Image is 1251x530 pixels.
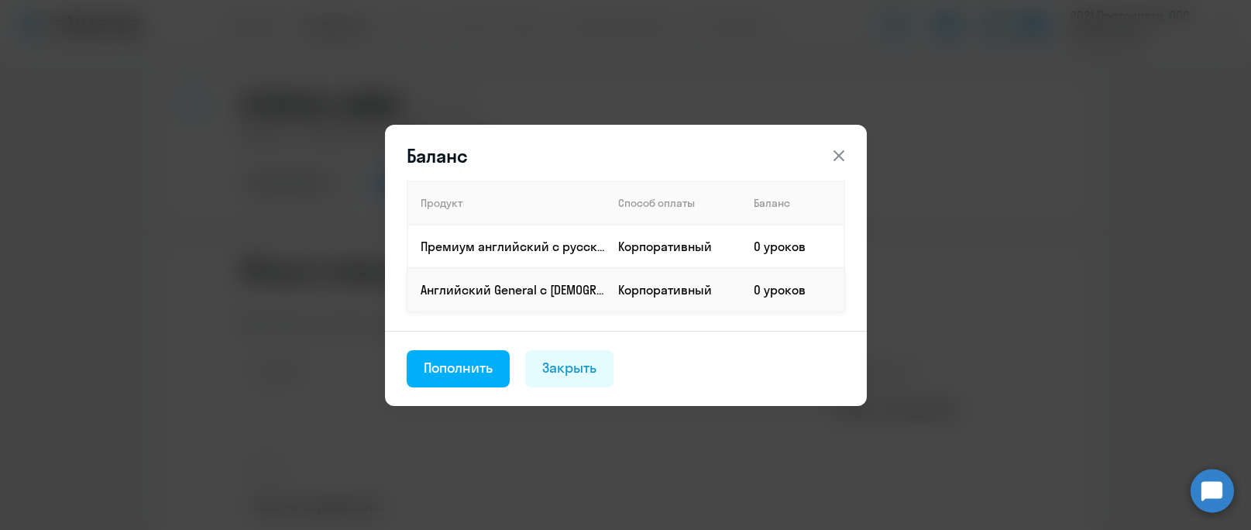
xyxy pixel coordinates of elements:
[421,281,605,298] p: Английский General с [DEMOGRAPHIC_DATA] преподавателем
[741,225,844,268] td: 0 уроков
[606,225,741,268] td: Корпоративный
[542,358,596,378] div: Закрыть
[741,181,844,225] th: Баланс
[407,181,606,225] th: Продукт
[741,268,844,311] td: 0 уроков
[606,268,741,311] td: Корпоративный
[606,181,741,225] th: Способ оплаты
[424,358,493,378] div: Пополнить
[407,350,510,387] button: Пополнить
[385,143,867,168] header: Баланс
[421,238,605,255] p: Премиум английский с русскоговорящим преподавателем
[525,350,613,387] button: Закрыть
